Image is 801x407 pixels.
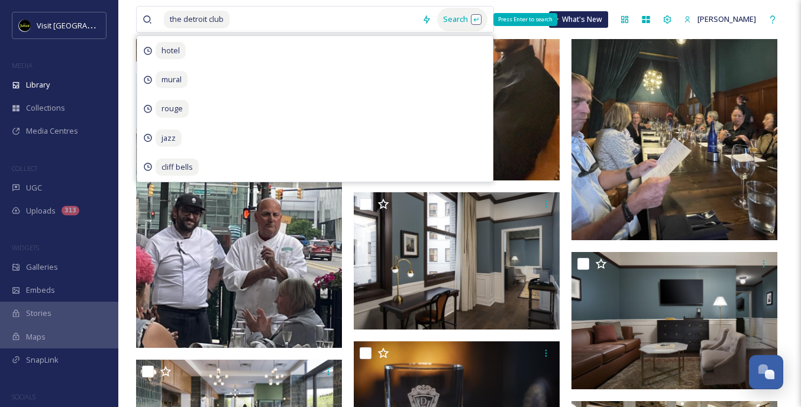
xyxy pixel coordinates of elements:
[156,130,182,147] span: jazz
[26,331,46,343] span: Maps
[354,192,560,330] img: autoDTWKDst.1369330.jpg
[749,355,783,389] button: Open Chat
[19,31,28,40] img: website_grey.svg
[26,205,56,217] span: Uploads
[156,159,199,176] span: cliff bells
[156,100,189,117] span: rouge
[156,42,186,59] span: hotel
[678,8,762,31] a: [PERSON_NAME]
[164,11,230,28] span: the detroit club
[118,69,127,78] img: tab_keywords_by_traffic_grey.svg
[26,125,78,137] span: Media Centres
[26,182,42,193] span: UGC
[62,206,79,215] div: 313
[26,261,58,273] span: Galleries
[549,11,608,28] a: What's New
[697,14,756,24] span: [PERSON_NAME]
[33,19,58,28] div: v 4.0.25
[571,252,777,389] img: autoDTWKDst.1371501.jpg
[26,79,50,91] span: Library
[19,19,28,28] img: logo_orange.svg
[437,8,487,31] div: Search
[12,61,33,70] span: MEDIA
[32,69,41,78] img: tab_domain_overview_orange.svg
[45,70,106,77] div: Domain Overview
[136,73,342,348] img: ext_1752875209.164262_brittneyschering@gmail.com-pic-4.jpeg
[37,20,128,31] span: Visit [GEOGRAPHIC_DATA]
[26,308,51,319] span: Stories
[26,285,55,296] span: Embeds
[131,70,199,77] div: Keywords by Traffic
[31,31,130,40] div: Domain: [DOMAIN_NAME]
[12,243,39,252] span: WIDGETS
[156,71,188,88] span: mural
[26,102,65,114] span: Collections
[12,164,37,173] span: COLLECT
[493,13,557,26] div: Press Enter to search
[12,392,35,401] span: SOCIALS
[19,20,31,31] img: VISIT%20DETROIT%20LOGO%20-%20BLACK%20BACKGROUND.png
[26,354,59,366] span: SnapLink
